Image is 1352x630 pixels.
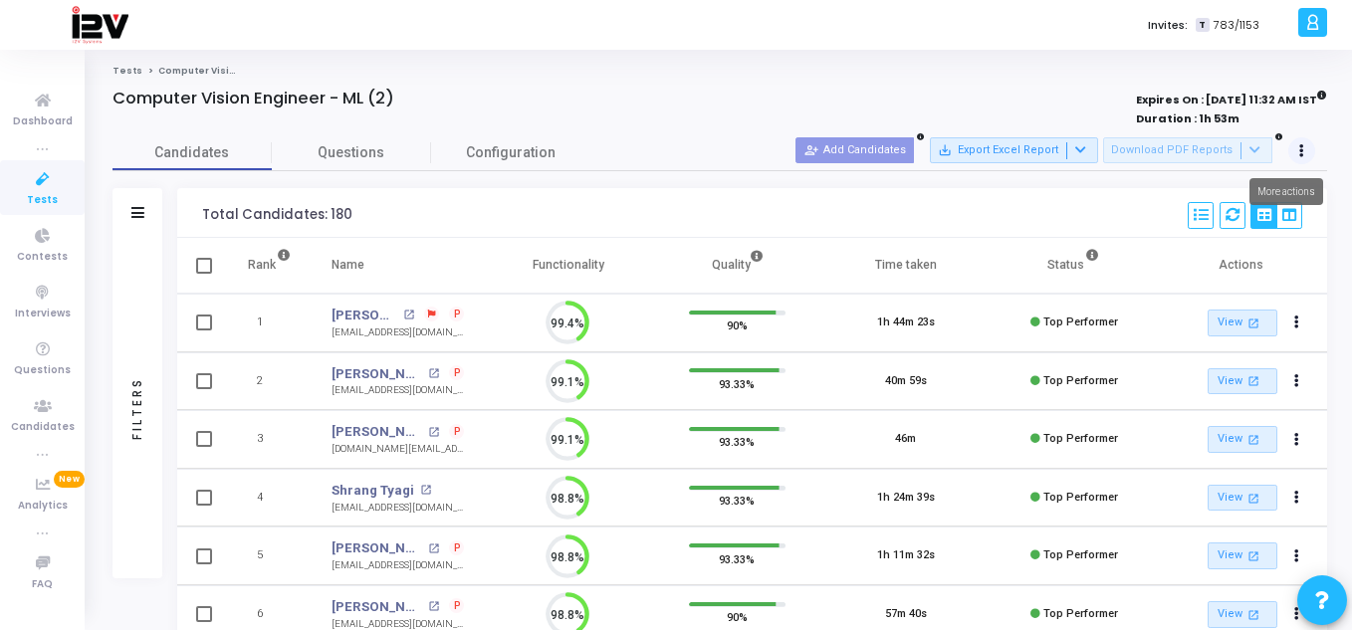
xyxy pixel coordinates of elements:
[877,547,935,564] div: 1h 11m 32s
[332,383,464,398] div: [EMAIL_ADDRESS][DOMAIN_NAME]
[332,481,414,501] a: Shrang Tyagi
[875,254,937,276] div: Time taken
[454,365,461,381] span: P
[1214,17,1259,34] span: 783/1153
[113,65,142,77] a: Tests
[1208,542,1277,569] a: View
[1043,315,1118,328] span: Top Performer
[1208,601,1277,628] a: View
[332,254,364,276] div: Name
[1043,432,1118,445] span: Top Performer
[227,410,312,469] td: 3
[332,538,423,558] a: [PERSON_NAME]
[1136,87,1327,108] strong: Expires On : [DATE] 11:32 AM IST
[227,294,312,352] td: 1
[227,238,312,294] th: Rank
[466,142,556,163] span: Configuration
[1283,601,1311,629] button: Actions
[128,299,146,518] div: Filters
[1159,238,1327,294] th: Actions
[1208,485,1277,512] a: View
[1043,607,1118,620] span: Top Performer
[1245,547,1262,564] mat-icon: open_in_new
[1283,542,1311,570] button: Actions
[227,469,312,527] td: 4
[428,543,439,554] mat-icon: open_in_new
[11,419,75,436] span: Candidates
[719,373,755,393] span: 93.33%
[113,89,394,108] h4: Computer Vision Engineer - ML (2)
[895,431,916,448] div: 46m
[1245,315,1262,331] mat-icon: open_in_new
[1245,431,1262,448] mat-icon: open_in_new
[113,65,1327,78] nav: breadcrumb
[804,143,818,157] mat-icon: person_add_alt
[719,432,755,452] span: 93.33%
[420,485,431,496] mat-icon: open_in_new
[454,598,461,614] span: P
[719,491,755,511] span: 93.33%
[332,364,423,384] a: [PERSON_NAME]
[727,607,748,627] span: 90%
[454,424,461,440] span: P
[428,368,439,379] mat-icon: open_in_new
[1283,484,1311,512] button: Actions
[454,307,461,322] span: P
[1208,368,1277,395] a: View
[727,315,748,335] span: 90%
[1148,17,1188,34] label: Invites:
[13,113,73,130] span: Dashboard
[332,501,464,516] div: [EMAIL_ADDRESS][DOMAIN_NAME]
[332,597,423,617] a: [PERSON_NAME]
[1283,426,1311,454] button: Actions
[15,306,71,322] span: Interviews
[1245,606,1262,623] mat-icon: open_in_new
[1043,374,1118,387] span: Top Performer
[71,5,128,45] img: logo
[18,498,68,515] span: Analytics
[17,249,68,266] span: Contests
[1208,426,1277,453] a: View
[877,315,935,331] div: 1h 44m 23s
[332,558,464,573] div: [EMAIL_ADDRESS][DOMAIN_NAME]
[719,548,755,568] span: 93.33%
[158,65,327,77] span: Computer Vision Engineer - ML (2)
[1208,310,1277,336] a: View
[1196,18,1209,33] span: T
[272,142,431,163] span: Questions
[938,143,952,157] mat-icon: save_alt
[877,490,935,507] div: 1h 24m 39s
[484,238,652,294] th: Functionality
[1283,310,1311,337] button: Actions
[428,601,439,612] mat-icon: open_in_new
[27,192,58,209] span: Tests
[1245,490,1262,507] mat-icon: open_in_new
[454,540,461,556] span: P
[930,137,1098,163] button: Export Excel Report
[113,142,272,163] span: Candidates
[227,526,312,585] td: 5
[14,362,71,379] span: Questions
[332,442,464,457] div: [DOMAIN_NAME][EMAIL_ADDRESS][DOMAIN_NAME]
[1136,110,1239,126] strong: Duration : 1h 53m
[1245,372,1262,389] mat-icon: open_in_new
[1249,178,1323,205] div: More actions
[332,422,423,442] a: [PERSON_NAME]
[332,325,464,340] div: [EMAIL_ADDRESS][DOMAIN_NAME]
[1283,367,1311,395] button: Actions
[428,427,439,438] mat-icon: open_in_new
[885,373,927,390] div: 40m 59s
[202,207,352,223] div: Total Candidates: 180
[332,306,398,325] a: [PERSON_NAME]
[32,576,53,593] span: FAQ
[885,606,927,623] div: 57m 40s
[1043,491,1118,504] span: Top Performer
[653,238,821,294] th: Quality
[795,137,914,163] button: Add Candidates
[1103,137,1272,163] button: Download PDF Reports
[227,352,312,411] td: 2
[990,238,1158,294] th: Status
[403,310,414,320] mat-icon: open_in_new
